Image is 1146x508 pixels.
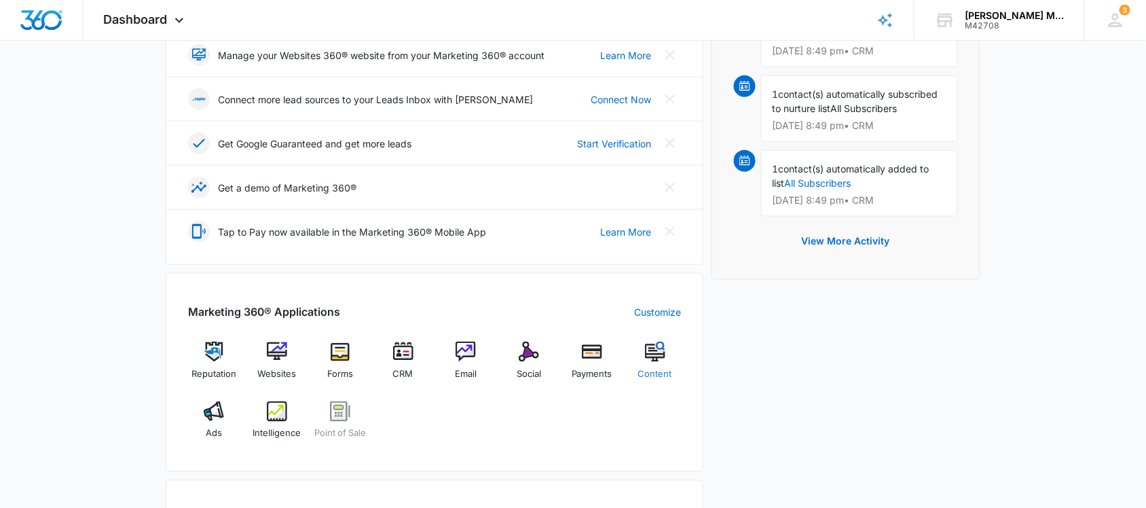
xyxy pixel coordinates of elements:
p: Connect more lead sources to your Leads Inbox with [PERSON_NAME] [218,92,533,107]
span: Dashboard [104,12,168,26]
div: account name [965,10,1065,21]
a: Customize [634,305,681,319]
a: Start Verification [577,137,651,151]
p: Get Google Guaranteed and get more leads [218,137,411,151]
span: contact(s) automatically subscribed to nurture list [773,88,938,114]
a: Content [629,342,681,391]
a: Social [503,342,555,391]
span: CRM [393,367,413,381]
a: Websites [251,342,303,391]
span: Intelligence [253,427,301,441]
span: Point of Sale [314,427,366,441]
a: Intelligence [251,401,303,450]
span: 1 [773,163,779,175]
a: Learn More [600,48,651,62]
a: All Subscribers [785,177,851,189]
p: [DATE] 8:49 pm • CRM [773,46,946,56]
span: 1 [773,88,779,100]
button: View More Activity [788,225,904,257]
span: Social [517,367,541,381]
p: [DATE] 8:49 pm • CRM [773,196,946,205]
p: Manage your Websites 360® website from your Marketing 360® account [218,48,544,62]
a: Learn More [600,225,651,239]
span: All Subscribers [831,103,898,114]
span: 3 [1120,5,1130,16]
span: Content [638,367,672,381]
span: Websites [258,367,297,381]
a: Email [440,342,492,391]
a: Connect Now [591,92,651,107]
p: Get a demo of Marketing 360® [218,181,356,195]
a: Ads [188,401,240,450]
button: Close [659,132,681,154]
span: Email [455,367,477,381]
a: Reputation [188,342,240,391]
div: notifications count [1120,5,1130,16]
span: Payments [572,367,612,381]
button: Close [659,177,681,198]
button: Close [659,221,681,242]
a: Point of Sale [314,401,367,450]
span: Reputation [191,367,236,381]
a: CRM [377,342,429,391]
div: account id [965,21,1065,31]
a: Forms [314,342,367,391]
button: Close [659,44,681,66]
span: contact(s) automatically added to list [773,163,929,189]
h2: Marketing 360® Applications [188,304,340,320]
a: Payments [566,342,618,391]
span: Ads [206,427,222,441]
p: [DATE] 8:49 pm • CRM [773,121,946,130]
span: Forms [327,367,353,381]
p: Tap to Pay now available in the Marketing 360® Mobile App [218,225,486,239]
button: Close [659,88,681,110]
